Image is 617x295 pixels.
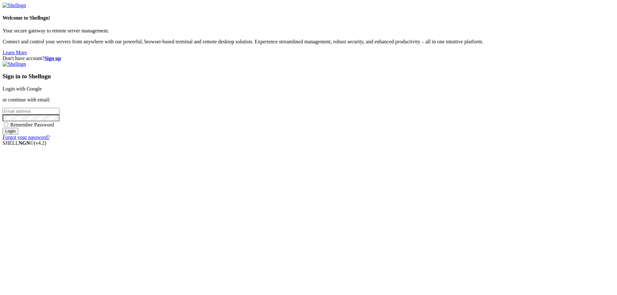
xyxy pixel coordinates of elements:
a: Learn More [3,50,27,55]
b: NGN [19,140,30,146]
img: Shellngn [3,3,26,8]
h4: Welcome to Shellngn! [3,15,614,21]
img: Shellngn [3,61,26,67]
span: SHELL © [3,140,46,146]
div: Don't have account? [3,56,614,61]
input: Email address [3,108,59,115]
span: 4.2.0 [34,140,47,146]
span: Remember Password [10,122,54,127]
p: Connect and control your servers from anywhere with our powerful, browser-based terminal and remo... [3,39,614,45]
h3: Sign in to Shellngn [3,73,614,80]
input: Login [3,128,18,134]
a: Forgot your password? [3,134,50,140]
a: Login with Google [3,86,42,91]
p: or continue with email: [3,97,614,103]
a: Sign up [44,56,61,61]
input: Remember Password [4,122,8,126]
p: Your secure gateway to remote server management. [3,28,614,34]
